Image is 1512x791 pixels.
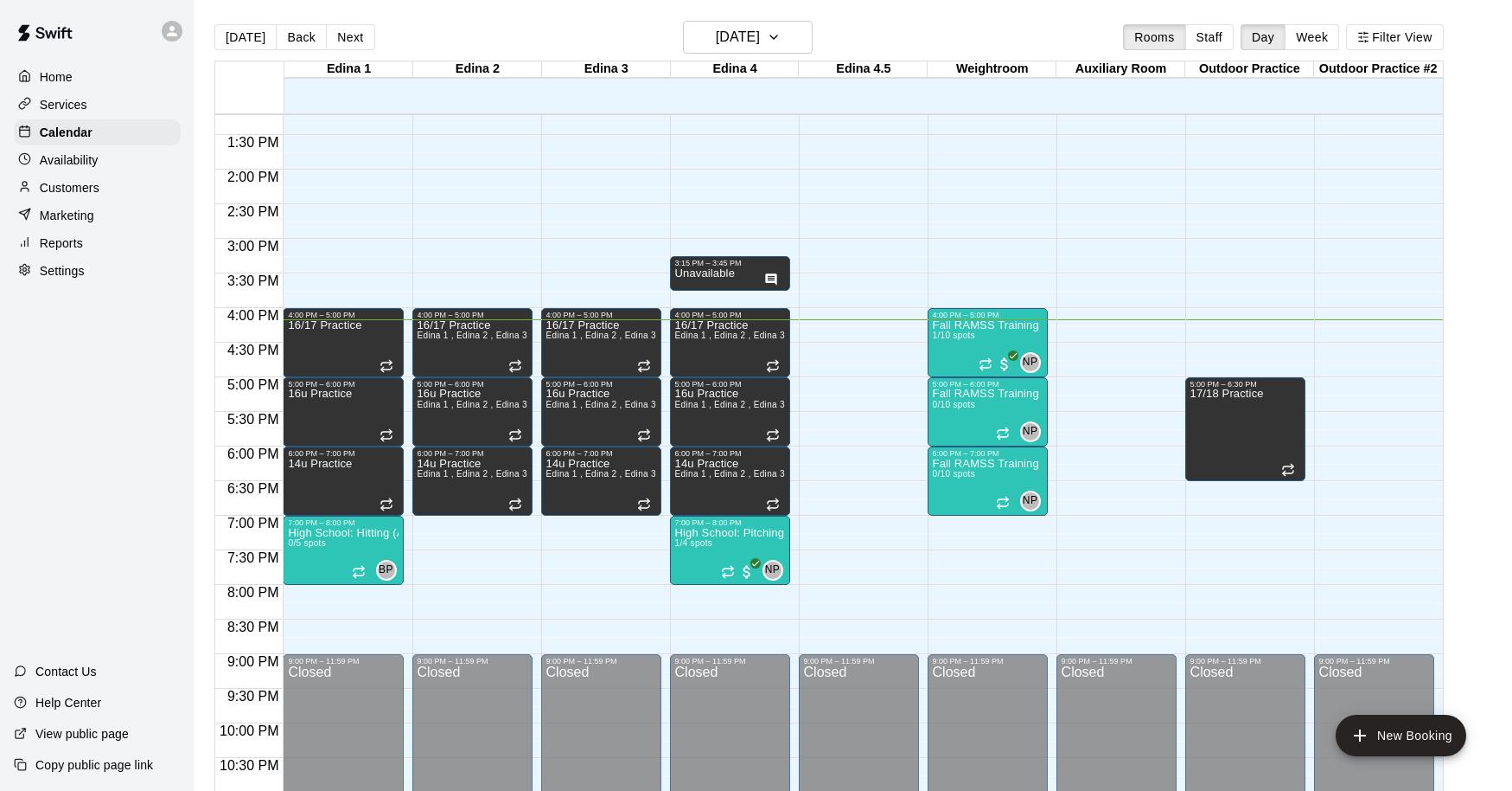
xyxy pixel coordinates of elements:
[508,359,522,373] span: Recurring event
[40,235,83,252] p: Reports
[1185,24,1234,50] button: Staff
[670,516,790,585] div: 7:00 PM – 8:00 PM: High School: Pitching (Ages 14U-18U)
[541,377,661,447] div: 5:00 PM – 6:00 PM: 16u Practice
[671,61,800,78] div: Edina 4
[546,311,656,319] div: 4:00 PM – 5:00 PM
[1062,657,1171,666] div: 9:00 PM – 11:59 PM
[928,447,1048,516] div: 6:00 PM – 7:00 PM: Fall RAMSS Training
[670,256,790,291] div: 3:15 PM – 3:45 PM: Unavailable
[683,21,813,54] button: [DATE]
[223,620,284,634] span: 8:30 PM
[979,357,992,371] span: Recurring event
[716,25,760,49] h6: [DATE]
[35,694,101,711] p: Help Center
[546,657,656,666] div: 9:00 PM – 11:59 PM
[215,758,283,773] span: 10:30 PM
[670,447,790,516] div: 6:00 PM – 7:00 PM: 14u Practice
[352,565,366,579] span: Recurring event
[637,359,651,373] span: Recurring event
[546,400,696,409] span: Edina 1 , Edina 2 , Edina 3 , Edina 4
[996,496,1010,510] span: Recurring event
[738,563,756,581] span: All customers have paid
[288,538,326,548] span: 0/5 spots filled
[675,469,825,479] span: Edina 1 , Edina 2 , Edina 3 , Edina 4
[766,498,780,511] span: Recurring event
[288,657,398,666] div: 9:00 PM – 11:59 PM
[1123,24,1185,50] button: Rooms
[933,331,975,340] span: 1/10 spots filled
[1185,377,1305,481] div: 5:00 PM – 6:30 PM: 17/18 Practice
[223,377,284,392] span: 5:00 PM
[223,170,284,184] span: 2:00 PM
[675,538,713,548] span: 1/4 spots filled
[326,24,374,50] button: Next
[14,119,181,145] a: Calendar
[546,380,656,389] div: 5:00 PM – 6:00 PM
[1027,491,1041,511] span: Nick Pinkelman
[1281,463,1295,477] span: Recurring event
[376,560,397,581] div: Brodie Paulson
[223,135,284,150] span: 1:30 PM
[413,61,542,78] div: Edina 2
[1190,657,1300,666] div: 9:00 PM – 11:59 PM
[288,311,398,319] div: 4:00 PM – 5:00 PM
[418,449,527,458] div: 6:00 PM – 7:00 PM
[1346,24,1443,50] button: Filter View
[418,400,567,409] span: Edina 1 , Edina 2 , Edina 3 , Edina 4
[675,657,785,666] div: 9:00 PM – 11:59 PM
[546,449,656,458] div: 6:00 PM – 7:00 PM
[223,550,284,565] span: 7:30 PM
[14,147,181,173] div: Availability
[928,61,1056,78] div: Weightroom
[379,562,393,579] span: BP
[223,447,284,461] span: 6:00 PM
[284,61,413,78] div: Edina 1
[223,516,284,531] span: 7:00 PM
[223,239,284,254] span: 3:00 PM
[1241,24,1286,50] button: Day
[380,359,393,373] span: Recurring event
[14,230,181,256] div: Reports
[223,308,284,323] span: 4:00 PM
[1190,380,1300,389] div: 5:00 PM – 6:30 PM
[14,203,181,228] div: Marketing
[541,308,661,377] div: 4:00 PM – 5:00 PM: 16/17 Practice
[14,258,181,284] a: Settings
[766,428,780,442] span: Recurring event
[670,377,790,447] div: 5:00 PM – 6:00 PM: 16u Practice
[928,308,1048,377] div: 4:00 PM – 5:00 PM: Fall RAMSS Training
[762,560,783,581] div: Nick Pinkelman
[40,96,87,113] p: Services
[996,356,1013,373] span: All customers have paid
[933,469,975,479] span: 0/10 spots filled
[675,380,785,389] div: 5:00 PM – 6:00 PM
[1314,61,1443,78] div: Outdoor Practice #2
[1020,491,1041,511] div: Nick Pinkelman
[35,725,129,743] p: View public page
[14,64,181,90] a: Home
[283,516,403,585] div: 7:00 PM – 8:00 PM: High School: Hitting (Ages 14U-18U)
[675,331,825,340] span: Edina 1 , Edina 2 , Edina 3 , Edina 4
[508,428,522,442] span: Recurring event
[675,518,785,527] div: 7:00 PM – 8:00 PM
[769,560,783,581] span: Nick Pinkelman
[675,449,785,458] div: 6:00 PM – 7:00 PM
[418,331,567,340] span: Edina 1 , Edina 2 , Edina 3 , Edina 4
[35,756,153,774] p: Copy public page link
[928,377,1048,447] div: 5:00 PM – 6:00 PM: Fall RAMSS Training
[223,204,284,219] span: 2:30 PM
[14,92,181,118] a: Services
[675,311,785,319] div: 4:00 PM – 5:00 PM
[215,723,283,738] span: 10:00 PM
[288,380,398,389] div: 5:00 PM – 6:00 PM
[933,380,1043,389] div: 5:00 PM – 6:00 PM
[223,585,284,600] span: 8:00 PM
[637,428,651,442] span: Recurring event
[1023,354,1037,371] span: NP
[1285,24,1339,50] button: Week
[418,657,527,666] div: 9:00 PM – 11:59 PM
[412,447,533,516] div: 6:00 PM – 7:00 PM: 14u Practice
[546,331,696,340] span: Edina 1 , Edina 2 , Edina 3 , Edina 4
[35,663,97,680] p: Contact Us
